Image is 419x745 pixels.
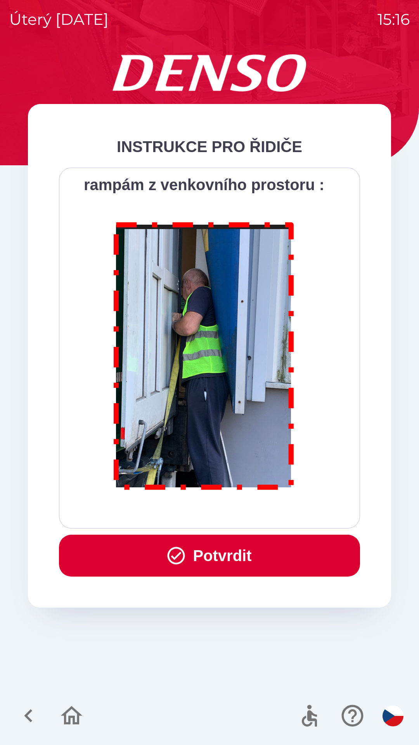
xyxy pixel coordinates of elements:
[28,54,391,92] img: Logo
[59,135,360,158] div: INSTRUKCE PRO ŘIDIČE
[9,8,109,31] p: úterý [DATE]
[59,535,360,577] button: Potvrdit
[383,705,403,726] img: cs flag
[377,8,410,31] p: 15:16
[105,212,303,497] img: M8MNayrTL6gAAAABJRU5ErkJggg==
